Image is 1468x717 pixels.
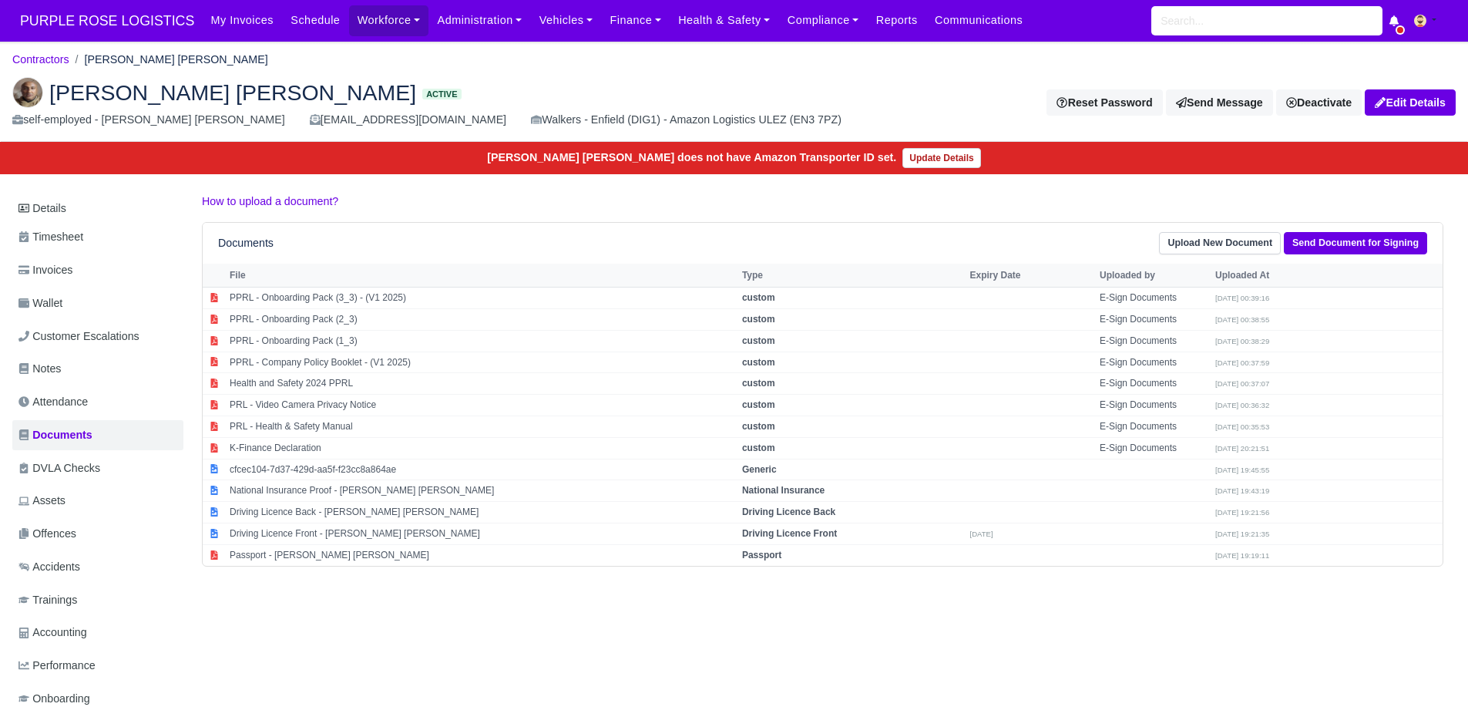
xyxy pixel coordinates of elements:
a: Upload New Document [1159,232,1281,254]
strong: custom [742,292,775,303]
span: [PERSON_NAME] [PERSON_NAME] [49,82,416,103]
a: Performance [12,651,183,681]
td: E-Sign Documents [1096,416,1211,437]
th: Uploaded by [1096,264,1211,287]
td: PRL - Video Camera Privacy Notice [226,395,738,416]
td: E-Sign Documents [1096,308,1211,330]
a: Onboarding [12,684,183,714]
span: Accounting [18,624,87,641]
td: PRL - Health & Safety Manual [226,416,738,437]
td: PPRL - Onboarding Pack (1_3) [226,330,738,352]
td: National Insurance Proof - [PERSON_NAME] [PERSON_NAME] [226,480,738,502]
small: [DATE] 19:45:55 [1215,466,1269,474]
span: Attendance [18,393,88,411]
a: Notes [12,354,183,384]
td: Health and Safety 2024 PPRL [226,373,738,395]
a: Compliance [779,5,868,35]
small: [DATE] 00:36:32 [1215,401,1269,409]
a: Health & Safety [670,5,779,35]
span: Customer Escalations [18,328,139,345]
strong: custom [742,443,775,453]
span: Wallet [18,295,62,312]
strong: custom [742,314,775,325]
a: Administration [428,5,530,35]
a: Attendance [12,387,183,417]
a: Edit Details [1365,89,1456,116]
a: Deactivate [1276,89,1362,116]
a: My Invoices [202,5,282,35]
strong: custom [742,378,775,389]
div: self-employed - [PERSON_NAME] [PERSON_NAME] [12,111,285,129]
td: cfcec104-7d37-429d-aa5f-f23cc8a864ae [226,459,738,480]
small: [DATE] 00:38:29 [1215,337,1269,345]
a: Accidents [12,552,183,582]
a: Offences [12,519,183,549]
small: [DATE] 19:43:19 [1215,486,1269,495]
span: DVLA Checks [18,459,100,477]
span: Trainings [18,591,77,609]
small: [DATE] 20:21:51 [1215,444,1269,453]
td: K-Finance Declaration [226,437,738,459]
div: Anup Singh Dhariwal [1,65,1467,142]
td: PPRL - Onboarding Pack (3_3) - (V1 2025) [226,288,738,309]
span: Invoices [18,261,72,279]
strong: custom [742,357,775,368]
a: How to upload a document? [202,195,338,207]
th: File [226,264,738,287]
a: PURPLE ROSE LOGISTICS [12,6,202,36]
span: PURPLE ROSE LOGISTICS [12,5,202,36]
td: E-Sign Documents [1096,373,1211,395]
small: [DATE] 19:21:56 [1215,508,1269,517]
td: PPRL - Company Policy Booklet - (V1 2025) [226,352,738,373]
small: [DATE] 19:19:11 [1215,551,1269,560]
a: Finance [601,5,670,35]
div: Walkers - Enfield (DIG1) - Amazon Logistics ULEZ (EN3 7PZ) [531,111,841,129]
a: Invoices [12,255,183,285]
a: Contractors [12,53,69,66]
a: Assets [12,486,183,516]
small: [DATE] 00:35:53 [1215,422,1269,431]
a: Vehicles [531,5,602,35]
div: [EMAIL_ADDRESS][DOMAIN_NAME] [310,111,506,129]
span: Timesheet [18,228,83,246]
small: [DATE] 19:21:35 [1215,530,1269,538]
small: [DATE] 00:37:07 [1215,379,1269,388]
strong: Driving Licence Back [742,507,835,517]
small: [DATE] 00:38:55 [1215,315,1269,324]
a: Trainings [12,585,183,615]
a: Schedule [282,5,348,35]
a: Documents [12,420,183,450]
span: Accidents [18,558,80,576]
td: E-Sign Documents [1096,352,1211,373]
strong: Driving Licence Front [742,528,837,539]
td: PPRL - Onboarding Pack (2_3) [226,308,738,330]
iframe: Chat Widget [1391,643,1468,717]
a: Send Message [1166,89,1273,116]
td: E-Sign Documents [1096,437,1211,459]
li: [PERSON_NAME] [PERSON_NAME] [69,51,268,69]
td: E-Sign Documents [1096,330,1211,352]
strong: Generic [742,464,777,475]
td: E-Sign Documents [1096,395,1211,416]
td: Driving Licence Back - [PERSON_NAME] [PERSON_NAME] [226,502,738,523]
a: Wallet [12,288,183,318]
span: Notes [18,360,61,378]
a: Timesheet [12,222,183,252]
span: Assets [18,492,66,510]
button: Reset Password [1046,89,1162,116]
strong: custom [742,399,775,410]
th: Type [738,264,966,287]
a: Customer Escalations [12,321,183,352]
th: Expiry Date [966,264,1096,287]
a: Workforce [349,5,429,35]
h6: Documents [218,237,274,250]
small: [DATE] 00:39:16 [1215,294,1269,302]
strong: custom [742,421,775,432]
td: Passport - [PERSON_NAME] [PERSON_NAME] [226,544,738,565]
a: Reports [868,5,926,35]
a: Accounting [12,618,183,648]
span: Onboarding [18,690,90,708]
td: Driving Licence Front - [PERSON_NAME] [PERSON_NAME] [226,523,738,544]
